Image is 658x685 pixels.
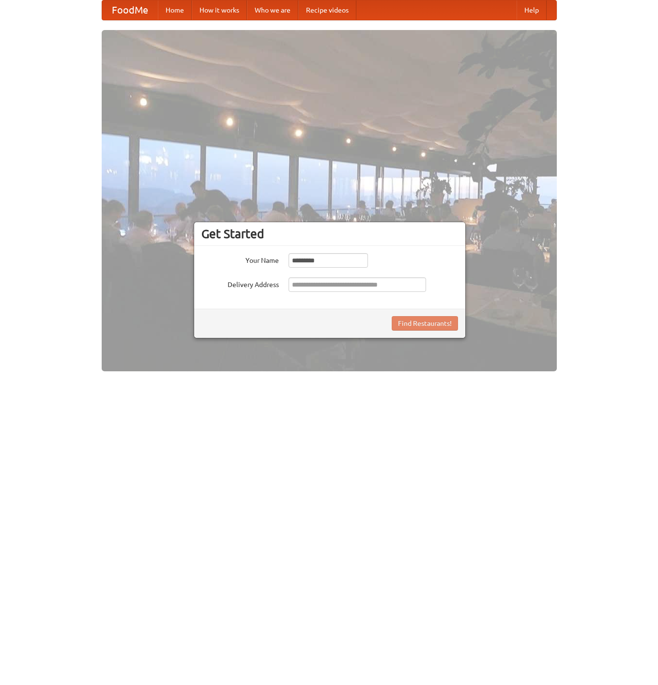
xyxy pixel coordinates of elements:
[201,277,279,289] label: Delivery Address
[201,227,458,241] h3: Get Started
[192,0,247,20] a: How it works
[247,0,298,20] a: Who we are
[392,316,458,331] button: Find Restaurants!
[201,253,279,265] label: Your Name
[298,0,356,20] a: Recipe videos
[517,0,547,20] a: Help
[102,0,158,20] a: FoodMe
[158,0,192,20] a: Home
